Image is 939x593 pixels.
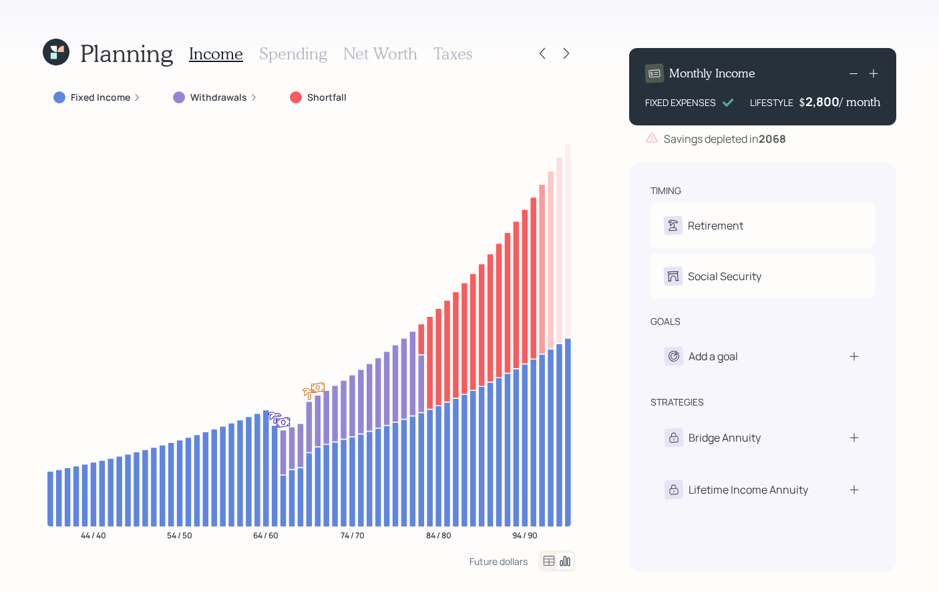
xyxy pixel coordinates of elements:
div: Social Security [688,268,761,284]
div: FIXED EXPENSES [645,95,716,109]
tspan: 84 / 80 [426,529,451,540]
h3: Taxes [433,44,472,63]
tspan: 74 / 70 [341,529,365,540]
h3: Income [189,44,243,63]
h4: / month [839,95,880,109]
h4: $ [799,95,805,109]
div: Retirement [688,217,743,233]
tspan: 44 / 40 [81,529,106,540]
div: Future dollars [469,555,528,568]
h3: Spending [259,44,327,63]
label: Fixed Income [71,91,130,104]
tspan: 94 / 90 [512,529,538,540]
div: LIFESTYLE [750,95,793,109]
h4: Monthly Income [669,66,755,81]
h3: Net Worth [343,44,417,63]
tspan: 54 / 50 [167,529,192,540]
tspan: 64 / 60 [253,529,278,540]
label: Withdrawals [190,91,247,104]
b: 2068 [759,131,786,146]
h1: Planning [80,39,173,67]
div: goals [650,315,681,328]
div: Lifetime Income Annuity [689,482,808,498]
div: Bridge Annuity [689,430,761,446]
div: timing [650,184,681,197]
div: strategies [650,396,704,409]
label: Shortfall [307,91,347,104]
div: Savings depleted in [664,131,786,147]
div: Add a goal [689,348,738,364]
div: 2,800 [805,93,839,109]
